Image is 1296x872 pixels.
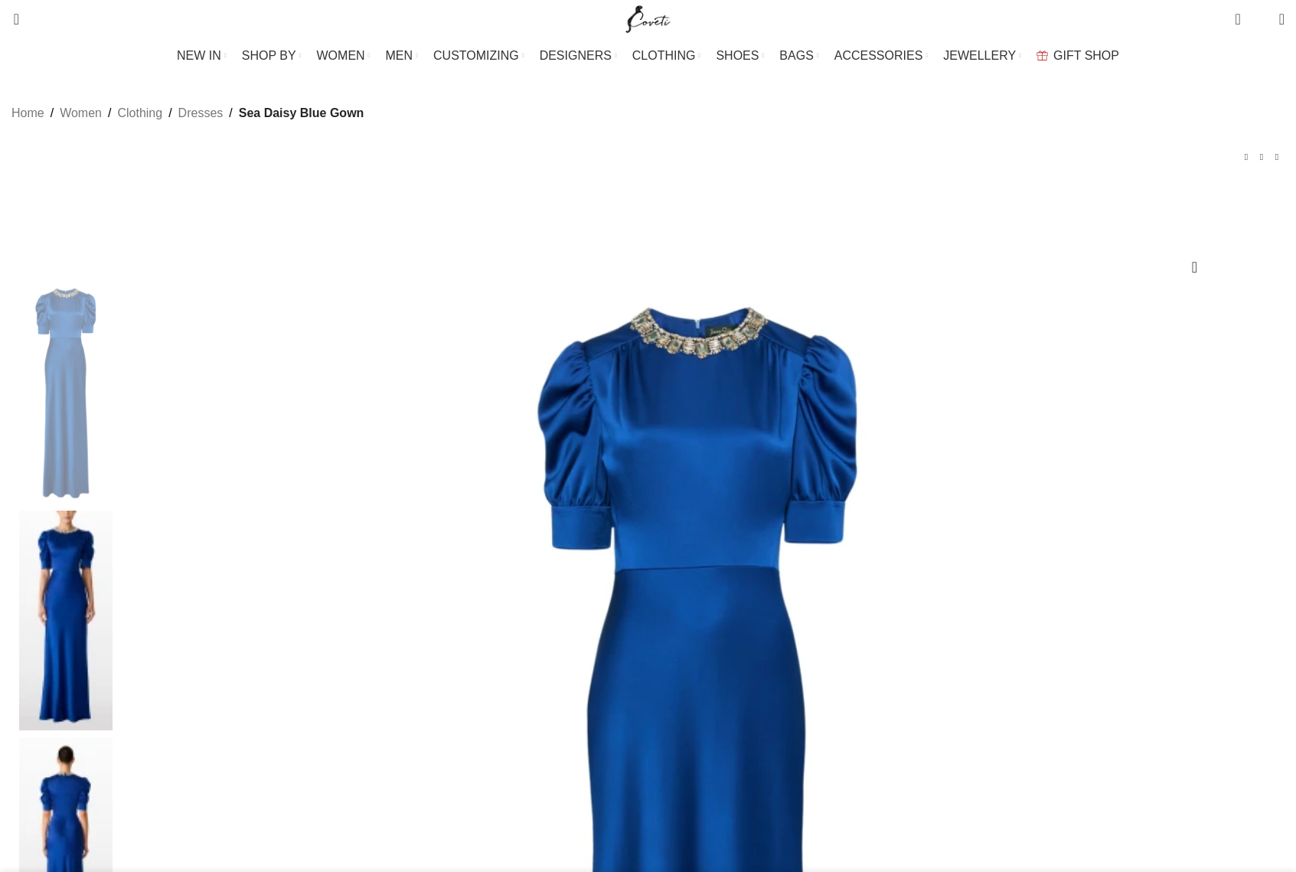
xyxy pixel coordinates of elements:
a: CUSTOMIZING [433,41,524,71]
span: MEN [386,48,413,63]
a: NEW IN [177,41,227,71]
a: Next product [1269,149,1285,165]
a: SHOP BY [242,41,302,71]
nav: Breadcrumb [11,103,364,123]
span: JEWELLERY [943,48,1016,63]
a: JEWELLERY [943,41,1021,71]
span: SHOES [716,48,759,63]
a: ACCESSORIES [834,41,929,71]
span: 0 [1255,15,1267,27]
a: SHOES [716,41,764,71]
a: DESIGNERS [540,41,617,71]
a: Site logo [622,11,674,24]
a: CLOTHING [632,41,701,71]
span: NEW IN [177,48,221,63]
a: GIFT SHOP [1036,41,1119,71]
span: GIFT SHOP [1053,48,1119,63]
a: Clothing [117,103,162,123]
span: CUSTOMIZING [433,48,519,63]
div: My Wishlist [1252,4,1268,34]
span: Sea Daisy Blue Gown [239,103,364,123]
span: ACCESSORIES [834,48,923,63]
span: WOMEN [317,48,365,63]
span: CLOTHING [632,48,696,63]
img: GiftBag [1036,51,1048,60]
span: DESIGNERS [540,48,612,63]
a: Home [11,103,44,123]
img: Jenny Packham dresses [19,284,113,503]
span: SHOP BY [242,48,296,63]
div: Main navigation [4,41,1292,71]
a: Dresses [178,103,224,123]
a: BAGS [779,41,818,71]
span: 0 [1236,8,1248,19]
a: Search [4,4,19,34]
a: Women [60,103,102,123]
a: 0 [1227,4,1248,34]
a: Previous product [1239,149,1254,165]
a: WOMEN [317,41,371,71]
span: BAGS [779,48,813,63]
img: Jenny Packham gowns [19,511,113,730]
a: MEN [386,41,418,71]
